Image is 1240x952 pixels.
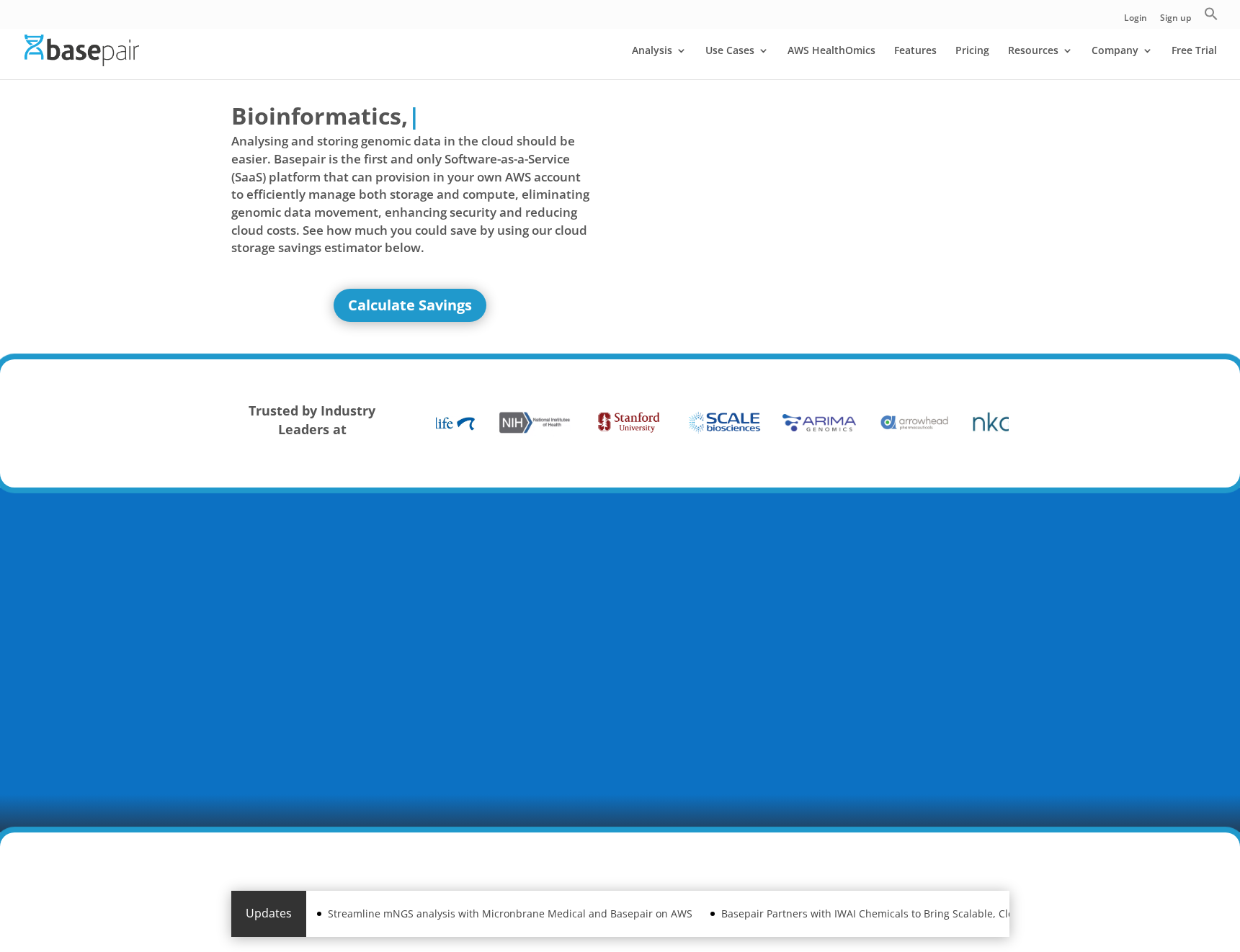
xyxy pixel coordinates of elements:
a: Sign up [1160,14,1191,29]
svg: Search [1204,6,1218,21]
img: Basepair [24,35,139,66]
a: Login [1124,14,1147,29]
span: Analysing and storing genomic data in the cloud should be easier. Basepair is the first and only ... [231,133,590,256]
span: Bioinformatics, [231,99,408,133]
a: AWS HealthOmics [788,45,875,79]
a: Pricing [955,45,989,79]
a: Resources [1008,45,1073,79]
iframe: Basepair - NGS Analysis Simplified [631,99,990,301]
a: Analysis [632,45,687,79]
a: Features [894,45,937,79]
strong: Trusted by Industry Leaders at [249,402,375,438]
a: Company [1092,45,1153,79]
a: Free Trial [1172,45,1217,79]
div: Updates [231,891,306,937]
a: Use Cases [705,45,769,79]
a: Calculate Savings [334,289,486,322]
span: | [408,100,421,131]
a: Search Icon Link [1204,6,1218,29]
